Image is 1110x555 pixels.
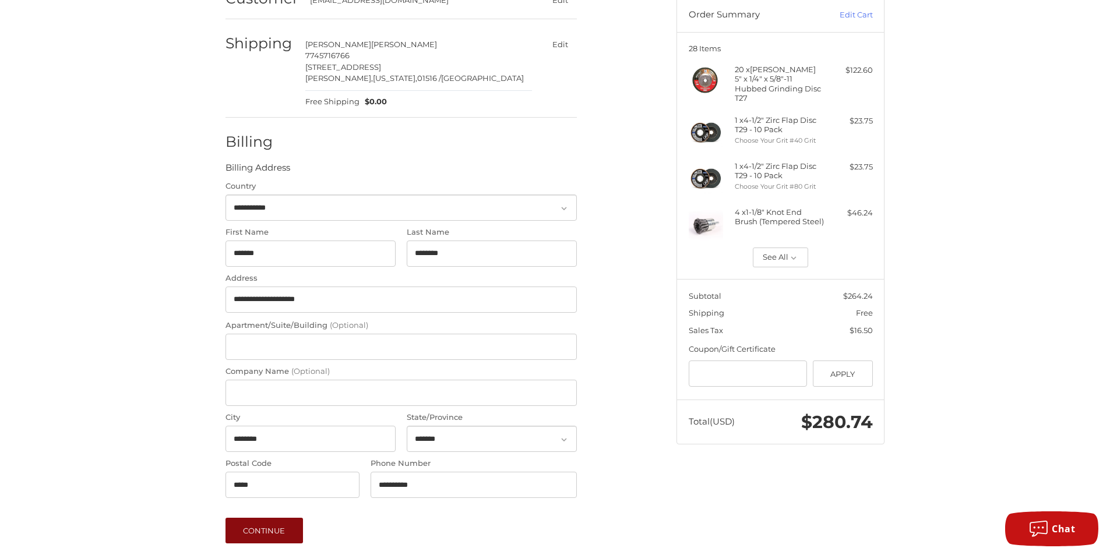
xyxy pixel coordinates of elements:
[735,182,824,192] li: Choose Your Grit #80 Grit
[801,411,873,433] span: $280.74
[813,360,873,387] button: Apply
[407,412,577,423] label: State/Province
[689,326,723,335] span: Sales Tax
[441,73,524,83] span: [GEOGRAPHIC_DATA]
[371,40,437,49] span: [PERSON_NAME]
[827,207,873,219] div: $46.24
[225,366,577,377] label: Company Name
[225,227,396,238] label: First Name
[689,344,873,355] div: Coupon/Gift Certificate
[305,51,350,60] span: 7745716766
[827,161,873,173] div: $23.75
[689,360,808,387] input: Gift Certificate or Coupon Code
[225,133,294,151] h2: Billing
[225,458,360,469] label: Postal Code
[689,308,724,317] span: Shipping
[735,161,824,181] h4: 1 x 4-1/2" Zirc Flap Disc T29 - 10 Pack
[543,36,577,53] button: Edit
[291,366,330,376] small: (Optional)
[417,73,441,83] span: 01516 /
[827,115,873,127] div: $23.75
[850,326,873,335] span: $16.50
[1005,511,1098,546] button: Chat
[225,518,303,543] button: Continue
[735,207,824,227] h4: 4 x 1-1/8" Knot End Brush (Tempered Steel)
[305,40,371,49] span: [PERSON_NAME]
[735,115,824,135] h4: 1 x 4-1/2" Zirc Flap Disc T29 - 10 Pack
[360,96,387,108] span: $0.00
[225,412,396,423] label: City
[330,320,368,330] small: (Optional)
[735,136,824,146] li: Choose Your Grit #40 Grit
[689,291,721,301] span: Subtotal
[689,416,735,427] span: Total (USD)
[225,181,577,192] label: Country
[827,65,873,76] div: $122.60
[753,248,808,267] button: See All
[225,273,577,284] label: Address
[305,62,381,72] span: [STREET_ADDRESS]
[689,9,814,21] h3: Order Summary
[843,291,873,301] span: $264.24
[225,320,577,331] label: Apartment/Suite/Building
[689,44,873,53] h3: 28 Items
[814,9,873,21] a: Edit Cart
[305,73,373,83] span: [PERSON_NAME],
[371,458,577,469] label: Phone Number
[305,96,360,108] span: Free Shipping
[225,161,290,180] legend: Billing Address
[735,65,824,102] h4: 20 x [PERSON_NAME] 5" x 1/4" x 5/8"-11 Hubbed Grinding Disc T27
[373,73,417,83] span: [US_STATE],
[856,308,873,317] span: Free
[225,34,294,52] h2: Shipping
[1052,522,1075,535] span: Chat
[407,227,577,238] label: Last Name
